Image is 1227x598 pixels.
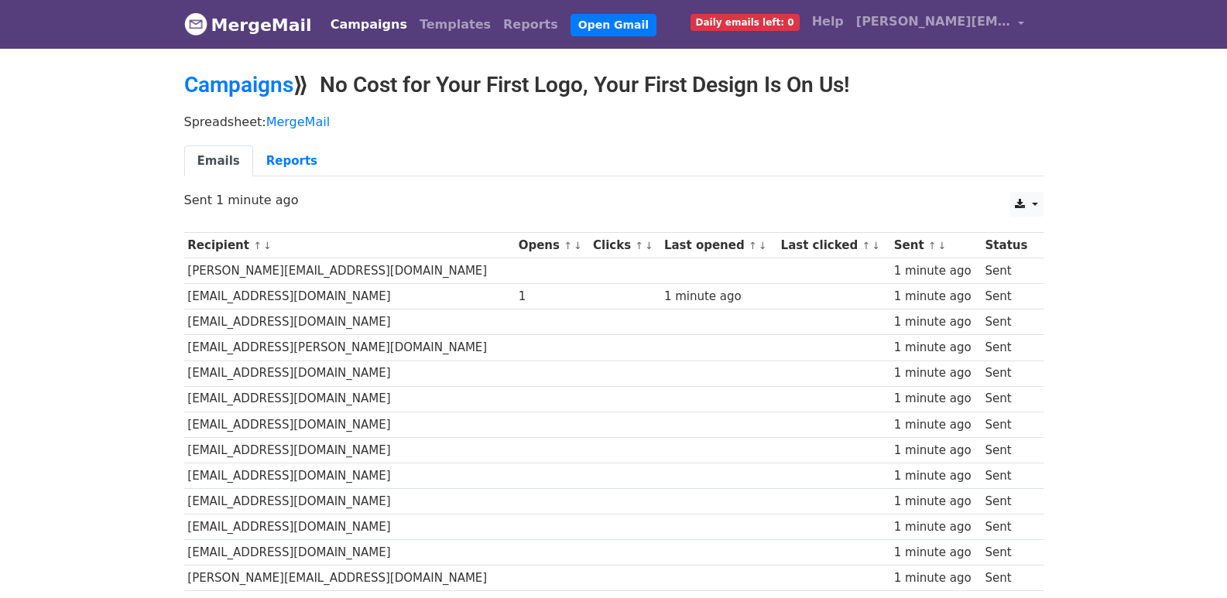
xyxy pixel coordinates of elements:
a: ↓ [574,240,582,251]
a: ↓ [645,240,653,251]
a: ↑ [928,240,937,251]
div: 1 minute ago [894,467,978,485]
div: 1 minute ago [894,262,978,280]
td: [EMAIL_ADDRESS][PERSON_NAME][DOMAIN_NAME] [184,335,515,361]
td: [EMAIL_ADDRESS][DOMAIN_NAME] [184,412,515,437]
td: Sent [982,463,1035,488]
a: Reports [253,145,331,177]
a: ↓ [263,240,272,251]
td: [EMAIL_ADDRESS][DOMAIN_NAME] [184,386,515,412]
a: MergeMail [184,9,312,41]
td: Sent [982,514,1035,540]
a: ↑ [564,240,572,251]
td: [EMAIL_ADDRESS][DOMAIN_NAME] [184,284,515,309]
td: [EMAIL_ADDRESS][DOMAIN_NAME] [184,463,515,488]
td: [EMAIL_ADDRESS][DOMAIN_NAME] [184,540,515,566]
a: ↑ [862,240,870,251]
td: Sent [982,284,1035,309]
span: Daily emails left: 0 [691,14,800,31]
td: Sent [982,361,1035,386]
th: Last clicked [777,233,890,258]
img: MergeMail logo [184,12,207,36]
h2: ⟫ No Cost for Your First Logo, Your First Design Is On Us! [184,72,1044,98]
div: 1 minute ago [894,416,978,434]
p: Spreadsheet: [184,114,1044,130]
a: Templates [413,9,497,40]
th: Sent [890,233,982,258]
th: Opens [515,233,589,258]
th: Recipient [184,233,515,258]
a: ↑ [253,240,262,251]
div: 1 minute ago [664,288,773,306]
div: 1 minute ago [894,518,978,536]
th: Last opened [660,233,777,258]
div: 1 minute ago [894,339,978,357]
a: ↑ [749,240,757,251]
a: Open Gmail [571,14,656,36]
td: [PERSON_NAME][EMAIL_ADDRESS][DOMAIN_NAME] [184,566,515,591]
td: Sent [982,489,1035,514]
td: Sent [982,335,1035,361]
a: Help [806,6,850,37]
span: [PERSON_NAME][EMAIL_ADDRESS][DOMAIN_NAME] [856,12,1011,31]
div: 1 minute ago [894,442,978,460]
td: Sent [982,540,1035,566]
a: ↓ [938,240,947,251]
th: Status [982,233,1035,258]
div: 1 minute ago [894,390,978,408]
td: Sent [982,412,1035,437]
p: Sent 1 minute ago [184,192,1044,208]
td: Sent [982,386,1035,412]
a: Campaigns [324,9,413,40]
td: [EMAIL_ADDRESS][DOMAIN_NAME] [184,514,515,540]
div: 1 minute ago [894,544,978,562]
a: Reports [497,9,564,40]
div: 1 minute ago [894,288,978,306]
td: [EMAIL_ADDRESS][DOMAIN_NAME] [184,437,515,463]
div: 1 [519,288,586,306]
div: 1 minute ago [894,364,978,382]
td: Sent [982,566,1035,591]
a: Emails [184,145,253,177]
a: [PERSON_NAME][EMAIL_ADDRESS][DOMAIN_NAME] [850,6,1031,43]
td: [EMAIL_ADDRESS][DOMAIN_NAME] [184,309,515,335]
td: [EMAIL_ADDRESS][DOMAIN_NAME] [184,489,515,514]
a: MergeMail [266,114,330,129]
a: ↑ [635,240,643,251]
div: 1 minute ago [894,493,978,511]
div: 1 minute ago [894,569,978,587]
a: ↓ [759,240,767,251]
th: Clicks [589,233,660,258]
td: [EMAIL_ADDRESS][DOMAIN_NAME] [184,361,515,386]
a: Campaigns [184,72,293,97]
td: Sent [982,258,1035,284]
a: ↓ [872,240,880,251]
div: 1 minute ago [894,313,978,331]
td: [PERSON_NAME][EMAIL_ADDRESS][DOMAIN_NAME] [184,258,515,284]
td: Sent [982,437,1035,463]
a: Daily emails left: 0 [684,6,806,37]
td: Sent [982,309,1035,335]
